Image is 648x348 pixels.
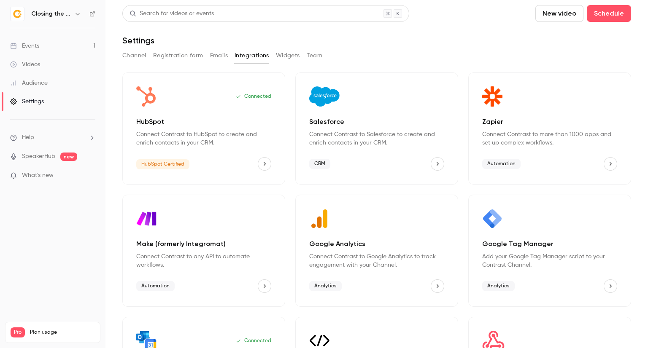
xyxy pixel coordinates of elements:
[60,153,77,161] span: new
[30,329,95,336] span: Plan usage
[431,279,444,293] button: Google Analytics
[482,117,617,127] p: Zapier
[258,157,271,171] button: HubSpot
[309,159,330,169] span: CRM
[10,97,44,106] div: Settings
[309,117,444,127] p: Salesforce
[85,172,95,179] iframe: Noticeable Trigger
[10,133,95,142] li: help-dropdown-opener
[482,239,617,249] p: Google Tag Manager
[136,252,271,269] p: Connect Contrast to any API to automate workflows.
[235,49,269,62] button: Integrations
[22,171,54,180] span: What's new
[309,130,444,147] p: Connect Contrast to Salesforce to create and enrich contacts in your CRM.
[276,49,300,62] button: Widgets
[11,327,25,337] span: Pro
[136,130,271,147] p: Connect Contrast to HubSpot to create and enrich contacts in your CRM.
[10,79,48,87] div: Audience
[122,72,285,185] div: HubSpot
[468,195,631,307] div: Google Tag Manager
[482,159,521,169] span: Automation
[604,279,617,293] button: Google Tag Manager
[10,60,40,69] div: Videos
[153,49,203,62] button: Registration form
[11,7,24,21] img: Closing the Loop
[136,281,175,291] span: Automation
[130,9,214,18] div: Search for videos or events
[535,5,583,22] button: New video
[482,281,515,291] span: Analytics
[309,239,444,249] p: Google Analytics
[210,49,228,62] button: Emails
[587,5,631,22] button: Schedule
[236,337,271,344] p: Connected
[295,72,458,185] div: Salesforce
[307,49,323,62] button: Team
[309,252,444,269] p: Connect Contrast to Google Analytics to track engagement with your Channel.
[482,130,617,147] p: Connect Contrast to more than 1000 apps and set up complex workflows.
[10,42,39,50] div: Events
[295,195,458,307] div: Google Analytics
[468,72,631,185] div: Zapier
[136,239,271,249] p: Make (formerly Integromat)
[122,35,154,46] h1: Settings
[482,252,617,269] p: Add your Google Tag Manager script to your Contrast Channel.
[136,159,189,169] span: HubSpot Certified
[31,10,71,18] h6: Closing the Loop
[431,157,444,171] button: Salesforce
[604,157,617,171] button: Zapier
[236,93,271,100] p: Connected
[136,117,271,127] p: HubSpot
[122,195,285,307] div: Make (formerly Integromat)
[258,279,271,293] button: Make (formerly Integromat)
[122,49,146,62] button: Channel
[309,281,342,291] span: Analytics
[22,152,55,161] a: SpeakerHub
[22,133,34,142] span: Help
